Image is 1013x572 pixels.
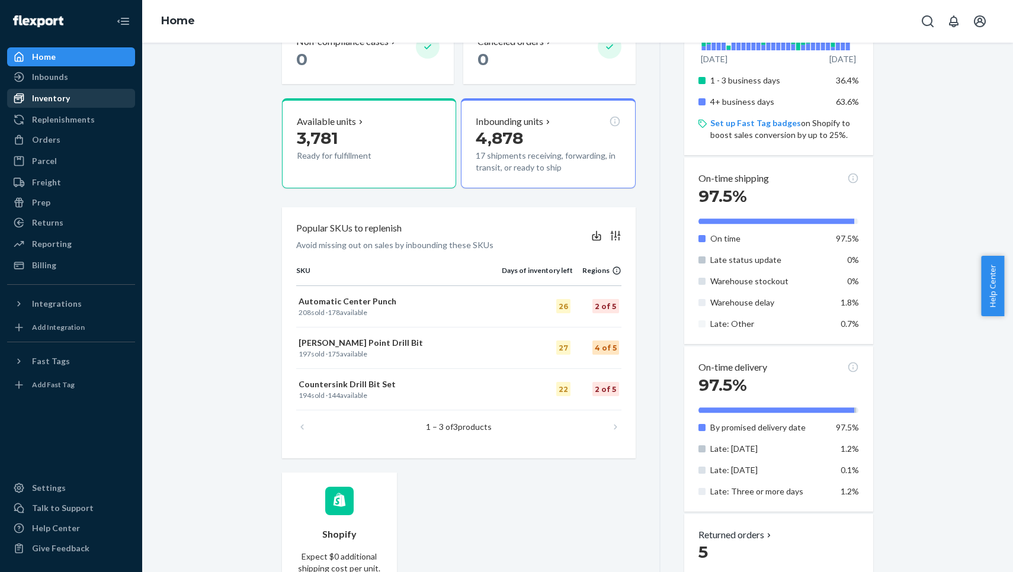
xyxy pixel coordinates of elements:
a: Add Integration [7,318,135,337]
a: Set up Fast Tag badges [710,118,801,128]
a: Inventory [7,89,135,108]
span: 1.2% [841,486,859,496]
div: Returns [32,217,63,229]
a: Freight [7,173,135,192]
a: Home [161,14,195,27]
p: Late: [DATE] [710,464,827,476]
a: Help Center [7,519,135,538]
button: Open account menu [968,9,992,33]
p: By promised delivery date [710,422,827,433]
span: 1.8% [841,297,859,307]
th: SKU [296,265,502,285]
div: Settings [32,482,66,494]
img: Flexport logo [13,15,63,27]
ol: breadcrumbs [152,4,204,38]
p: [PERSON_NAME] Point Drill Bit [299,337,499,349]
p: Late: Other [710,318,827,330]
a: Settings [7,478,135,497]
span: 0 [296,49,307,69]
button: Open notifications [942,9,966,33]
p: Ready for fulfillment [297,150,406,162]
p: sold · available [299,390,499,400]
button: Open Search Box [916,9,940,33]
p: Late: [DATE] [710,443,827,455]
div: Reporting [32,238,72,250]
span: 36.4% [836,75,859,85]
p: Automatic Center Punch [299,295,499,307]
div: Talk to Support [32,502,94,514]
button: Inbounding units4,87817 shipments receiving, forwarding, in transit, or ready to ship [461,98,635,188]
div: Billing [32,259,56,271]
span: 0.1% [841,465,859,475]
span: 0.7% [841,319,859,329]
button: Available units3,781Ready for fulfillment [282,98,456,188]
button: Give Feedback [7,539,135,558]
div: Add Fast Tag [32,380,75,390]
p: Warehouse stockout [710,275,827,287]
button: Integrations [7,294,135,313]
span: 194 [299,391,311,400]
div: Freight [32,176,61,188]
p: Inbounding units [476,115,543,128]
a: Prep [7,193,135,212]
span: 0% [847,255,859,265]
a: Orders [7,130,135,149]
span: 97.5% [836,233,859,243]
p: sold · available [299,307,499,317]
div: Orders [32,134,60,146]
p: On-time shipping [698,172,769,185]
div: Home [32,51,56,63]
span: 63.6% [836,97,859,107]
span: 3 [453,422,458,432]
p: 1 - 3 business days [710,75,827,86]
p: Shopify [322,528,357,541]
a: Home [7,47,135,66]
div: Integrations [32,298,82,310]
p: sold · available [299,349,499,359]
div: 2 of 5 [592,382,619,396]
span: 97.5% [836,422,859,432]
button: Non-compliance cases 0 [282,21,454,84]
p: Available units [297,115,356,128]
p: Late status update [710,254,827,266]
span: 144 [328,391,340,400]
p: [DATE] [701,53,727,65]
span: 97.5% [698,375,747,395]
div: Parcel [32,155,57,167]
p: Popular SKUs to replenish [296,221,402,235]
span: 4,878 [476,128,523,148]
div: Fast Tags [32,355,70,367]
div: Inventory [32,92,70,104]
a: Returns [7,213,135,232]
span: 97.5% [698,186,747,206]
button: Fast Tags [7,352,135,371]
button: Canceled orders 0 [463,21,635,84]
span: 175 [328,349,340,358]
span: 3,781 [297,128,338,148]
div: Prep [32,197,50,208]
p: On time [710,233,827,245]
p: 4+ business days [710,96,827,108]
p: [DATE] [829,53,856,65]
p: 1 – 3 of products [426,421,492,433]
p: Avoid missing out on sales by inbounding these SKUs [296,239,493,251]
div: Add Integration [32,322,85,332]
button: Help Center [981,256,1004,316]
a: Replenishments [7,110,135,129]
div: 27 [556,340,570,355]
div: Replenishments [32,114,95,126]
a: Reporting [7,234,135,253]
div: 2 of 5 [592,299,619,313]
p: Late: Three or more days [710,486,827,497]
th: Days of inventory left [502,265,573,285]
div: Regions [573,265,621,275]
p: On-time delivery [698,361,767,374]
a: Billing [7,256,135,275]
button: Returned orders [698,528,774,542]
span: 5 [698,542,708,562]
span: 208 [299,308,311,317]
div: Give Feedback [32,542,89,554]
p: Countersink Drill Bit Set [299,378,499,390]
